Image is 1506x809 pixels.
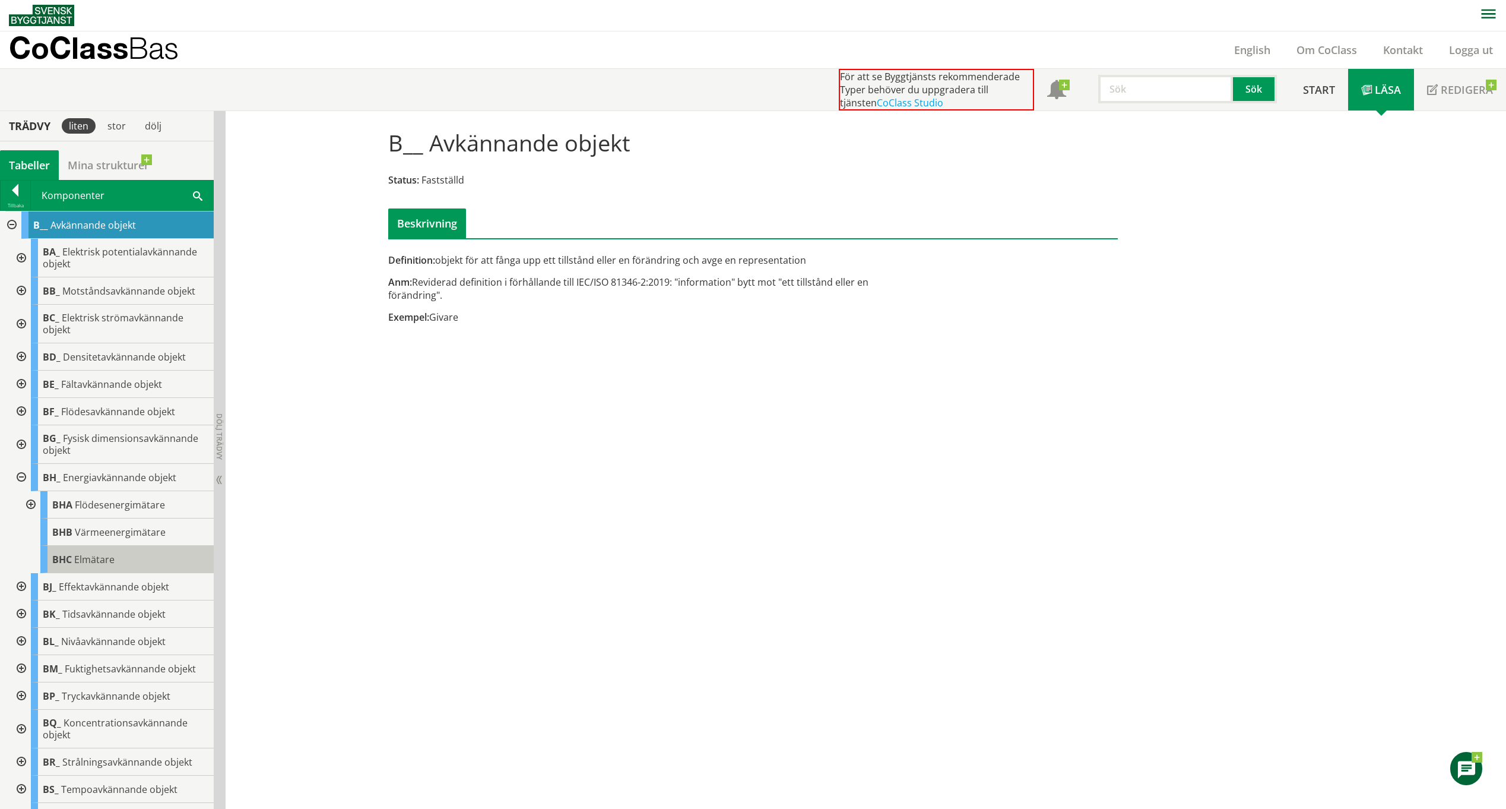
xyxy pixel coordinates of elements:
[9,464,214,573] div: Gå till informationssidan för CoClass Studio
[1233,75,1277,103] button: Sök
[1436,43,1506,57] a: Logga ut
[138,118,169,134] div: dölj
[1348,69,1414,110] a: Läsa
[388,311,429,324] span: Exempel:
[1283,43,1370,57] a: Om CoClass
[9,710,214,748] div: Gå till informationssidan för CoClass Studio
[9,573,214,601] div: Gå till informationssidan för CoClass Studio
[9,41,179,55] p: CoClass
[43,635,59,648] span: BL_
[1370,43,1436,57] a: Kontakt
[214,413,224,460] span: Dölj trädvy
[9,398,214,425] div: Gå till informationssidan för CoClass Studio
[128,30,179,65] span: Bas
[61,405,175,418] span: Flödesavkännande objekt
[33,219,48,232] span: B__
[1098,75,1233,103] input: Sök
[52,553,72,566] span: BHC
[9,776,214,803] div: Gå till informationssidan för CoClass Studio
[9,601,214,628] div: Gå till informationssidan för CoClass Studio
[62,690,170,703] span: Tryckavkännande objekt
[43,311,183,336] span: Elektrisk strömavkännande objekt
[839,69,1034,110] div: För att se Byggtjänsts rekommenderade Typer behöver du uppgradera till tjänsten
[19,546,214,573] div: Gå till informationssidan för CoClass Studio
[62,608,166,621] span: Tidsavkännande objekt
[9,682,214,710] div: Gå till informationssidan för CoClass Studio
[1047,81,1066,100] span: Notifikationer
[43,783,59,796] span: BS_
[61,783,177,796] span: Tempoavkännande objekt
[43,245,60,258] span: BA_
[9,343,214,371] div: Gå till informationssidan för CoClass Studio
[43,690,59,703] span: BP_
[193,189,202,201] span: Sök i tabellen
[388,276,412,289] span: Anm:
[9,628,214,655] div: Gå till informationssidan för CoClass Studio
[50,219,136,232] span: Avkännande objekt
[43,716,61,729] span: BQ_
[9,305,214,343] div: Gå till informationssidan för CoClass Studio
[388,254,435,267] span: Definition:
[62,118,96,134] div: liten
[43,311,59,324] span: BC_
[9,425,214,464] div: Gå till informationssidan för CoClass Studio
[62,285,195,298] span: Motståndsavkännande objekt
[59,150,158,180] a: Mina strukturer
[9,371,214,398] div: Gå till informationssidan för CoClass Studio
[388,311,868,324] div: Givare
[388,254,868,267] div: objekt för att fånga upp ett tillstånd eller en förändring och avge en representation
[877,96,943,109] a: CoClass Studio
[63,350,186,364] span: Densitetavkännande objekt
[43,350,61,364] span: BD_
[43,580,56,593] span: BJ_
[1,201,30,210] div: Tillbaka
[43,245,197,270] span: Elektrisk potentialavkännande objekt
[43,432,198,457] span: Fysisk dimensionsavkännande objekt
[1221,43,1283,57] a: English
[52,498,72,511] span: BHA
[43,608,60,621] span: BK_
[61,635,166,648] span: Nivåavkännande objekt
[388,208,466,238] div: Beskrivning
[43,285,60,298] span: BB_
[63,471,176,484] span: Energiavkännande objekt
[75,498,165,511] span: Flödesenergimätare
[43,405,59,418] span: BF_
[31,181,213,210] div: Komponenter
[43,378,59,391] span: BE_
[43,756,60,769] span: BR_
[43,662,62,675] span: BM_
[75,526,166,539] span: Värmeenergimätare
[100,118,133,134] div: stor
[19,491,214,519] div: Gå till informationssidan för CoClass Studio
[43,471,61,484] span: BH_
[9,239,214,277] div: Gå till informationssidan för CoClass Studio
[388,173,419,187] span: Status:
[74,553,115,566] span: Elmätare
[9,31,204,68] a: CoClassBas
[9,277,214,305] div: Gå till informationssidan för CoClass Studio
[421,173,464,187] span: Fastställd
[388,129,630,156] h1: B__ Avkännande objekt
[1414,69,1506,110] a: Redigera
[61,378,162,391] span: Fältavkännande objekt
[62,756,192,769] span: Strålningsavkännande objekt
[52,526,72,539] span: BHB
[388,276,868,302] div: Reviderad definition i förhållande till IEC/ISO 81346-2:2019: "information" bytt mot "ett tillstå...
[43,432,61,445] span: BG_
[1375,83,1401,97] span: Läsa
[9,5,74,26] img: Svensk Byggtjänst
[1290,69,1348,110] a: Start
[59,580,169,593] span: Effektavkännande objekt
[9,748,214,776] div: Gå till informationssidan för CoClass Studio
[2,119,57,132] div: Trädvy
[9,655,214,682] div: Gå till informationssidan för CoClass Studio
[43,716,188,741] span: Koncentrationsavkännande objekt
[1441,83,1493,97] span: Redigera
[19,519,214,546] div: Gå till informationssidan för CoClass Studio
[65,662,196,675] span: Fuktighetsavkännande objekt
[1303,83,1335,97] span: Start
